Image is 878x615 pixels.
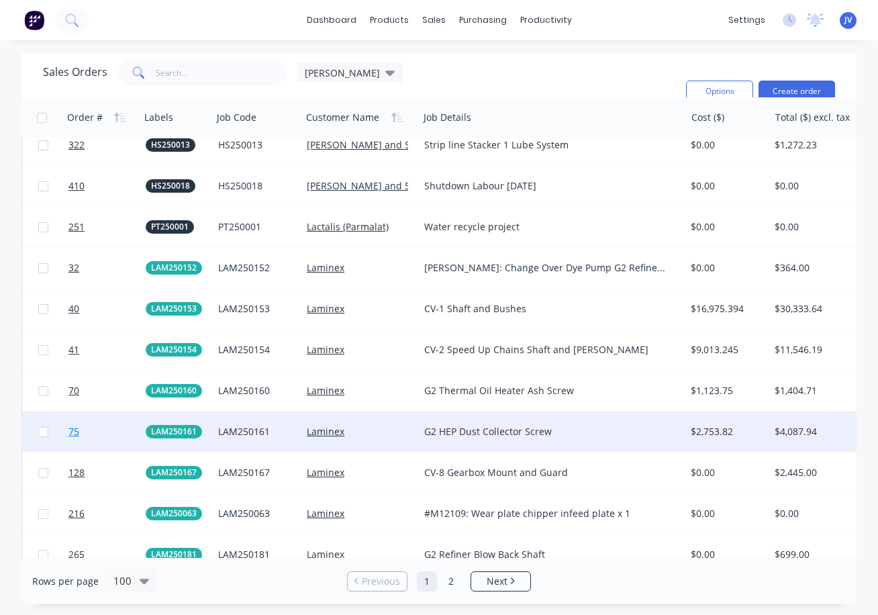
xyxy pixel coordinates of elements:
[151,425,197,438] span: LAM250161
[305,66,380,80] span: [PERSON_NAME]
[487,575,507,588] span: Next
[146,220,194,234] button: PT250001
[342,571,536,592] ul: Pagination
[68,302,79,316] span: 40
[146,384,202,397] button: LAM250160
[218,261,293,275] div: LAM250152
[151,179,190,193] span: HS250018
[151,507,197,520] span: LAM250063
[151,466,197,479] span: LAM250167
[424,302,667,316] div: CV-1 Shaft and Bushes
[146,548,202,561] button: LAM250181
[218,138,293,152] div: HS250013
[691,220,761,234] div: $0.00
[68,207,146,247] a: 251
[691,507,761,520] div: $0.00
[68,179,85,193] span: 410
[68,289,146,329] a: 40
[68,125,146,165] a: 322
[146,302,202,316] button: LAM250153
[68,534,146,575] a: 265
[424,138,667,152] div: Strip line Stacker 1 Lube System
[217,111,256,124] div: Job Code
[218,220,293,234] div: PT250001
[348,575,407,588] a: Previous page
[68,138,85,152] span: 322
[68,412,146,452] a: 75
[362,575,400,588] span: Previous
[691,425,761,438] div: $2,753.82
[722,10,772,30] div: settings
[146,138,195,152] button: HS250013
[363,10,416,30] div: products
[307,507,344,520] a: Laminex
[691,261,761,275] div: $0.00
[146,343,202,357] button: LAM250154
[218,466,293,479] div: LAM250167
[307,343,344,356] a: Laminex
[691,179,761,193] div: $0.00
[218,507,293,520] div: LAM250063
[424,425,667,438] div: G2 HEP Dust Collector Screw
[43,66,107,79] h1: Sales Orders
[759,81,835,102] button: Create order
[32,575,99,588] span: Rows per page
[68,493,146,534] a: 216
[146,179,195,193] button: HS250018
[691,384,761,397] div: $1,123.75
[424,261,667,275] div: [PERSON_NAME]: Change Over Dye Pump G2 Refiner [DATE]
[218,548,293,561] div: LAM250181
[151,302,197,316] span: LAM250153
[68,248,146,288] a: 32
[452,10,514,30] div: purchasing
[151,261,197,275] span: LAM250152
[307,548,344,561] a: Laminex
[151,384,197,397] span: LAM250160
[307,138,494,151] a: [PERSON_NAME] and Sons Timber Pty Ltd
[441,571,461,592] a: Page 2
[68,548,85,561] span: 265
[218,302,293,316] div: LAM250153
[424,466,667,479] div: CV-8 Gearbox Mount and Guard
[307,466,344,479] a: Laminex
[68,425,79,438] span: 75
[68,507,85,520] span: 216
[156,59,287,86] input: Search...
[68,343,79,357] span: 41
[218,384,293,397] div: LAM250160
[151,343,197,357] span: LAM250154
[300,10,363,30] a: dashboard
[424,507,667,520] div: #M12109: Wear plate chipper infeed plate x 1
[691,466,761,479] div: $0.00
[307,261,344,274] a: Laminex
[67,111,103,124] div: Order #
[146,261,202,275] button: LAM250152
[68,220,85,234] span: 251
[691,343,761,357] div: $9,013.245
[151,138,190,152] span: HS250013
[514,10,579,30] div: productivity
[218,343,293,357] div: LAM250154
[306,111,379,124] div: Customer Name
[146,466,202,479] button: LAM250167
[691,138,761,152] div: $0.00
[471,575,530,588] a: Next page
[68,330,146,370] a: 41
[424,343,667,357] div: CV-2 Speed Up Chains Shaft and [PERSON_NAME]
[218,425,293,438] div: LAM250161
[144,111,173,124] div: Labels
[68,166,146,206] a: 410
[68,261,79,275] span: 32
[424,384,667,397] div: G2 Thermal Oil Heater Ash Screw
[68,466,85,479] span: 128
[844,14,852,26] span: JV
[424,548,667,561] div: G2 Refiner Blow Back Shaft
[691,548,761,561] div: $0.00
[307,425,344,438] a: Laminex
[68,453,146,493] a: 128
[307,179,494,192] a: [PERSON_NAME] and Sons Timber Pty Ltd
[691,111,724,124] div: Cost ($)
[424,179,667,193] div: Shutdown Labour [DATE]
[151,548,197,561] span: LAM250181
[68,384,79,397] span: 70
